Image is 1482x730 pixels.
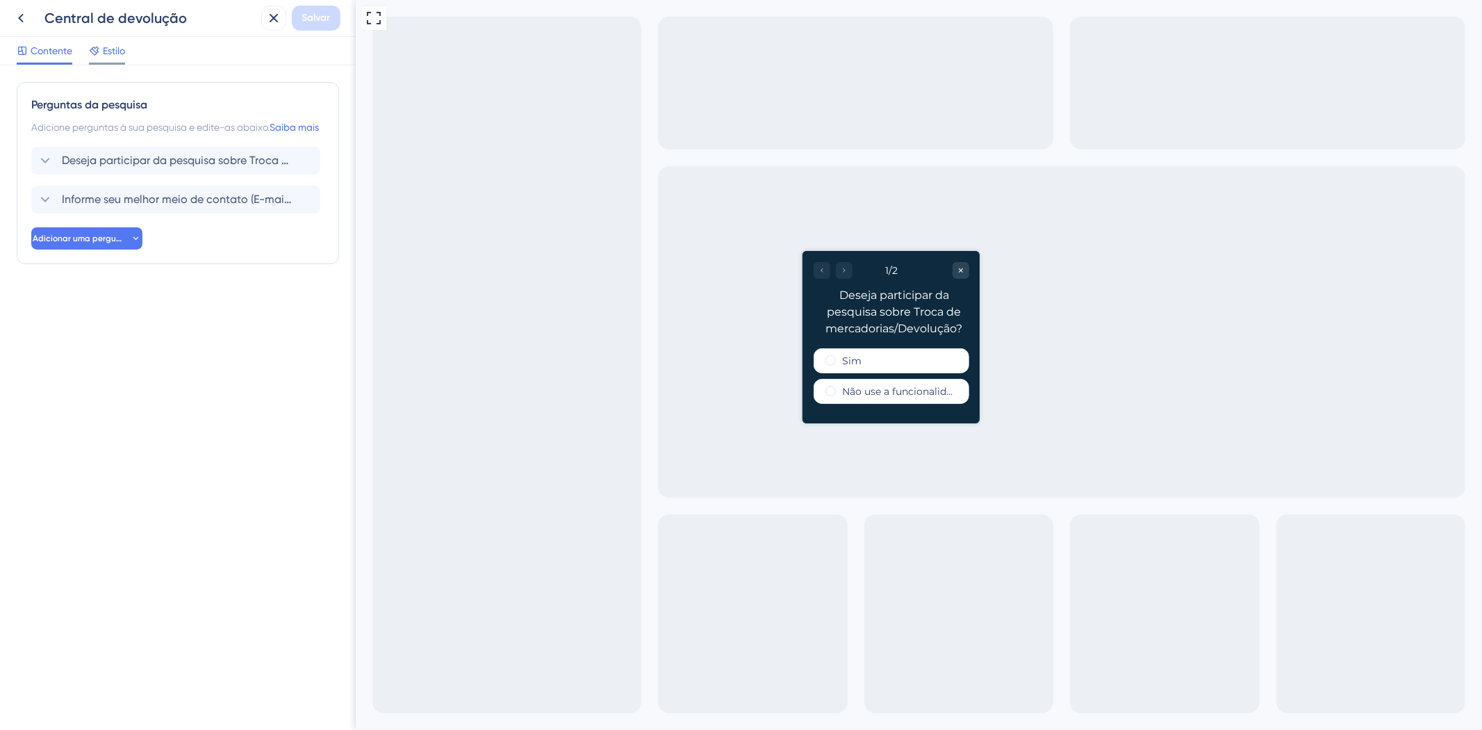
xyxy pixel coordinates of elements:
font: Central de devolução [44,10,187,26]
font: Informe seu melhor meio de contato (E-mail, Telefone, Celular) [62,193,381,206]
font: Salvar [302,12,331,24]
button: Salvar [292,6,340,31]
iframe: Pesquisa de orientação ao usuário [447,251,625,423]
font: Adicione perguntas à sua pesquisa e edite-as abaixo. [31,122,270,133]
button: Adicionar uma pergunta [31,227,142,250]
font: Contente [31,45,72,56]
font: Adicionar uma pergunta [33,234,130,243]
font: Deseja participar da pesquisa sobre Troca de mercadorias/Devolução? [62,154,429,167]
font: Estilo [103,45,125,56]
a: Saiba mais [270,122,319,133]
font: Perguntas da pesquisa [31,98,147,111]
